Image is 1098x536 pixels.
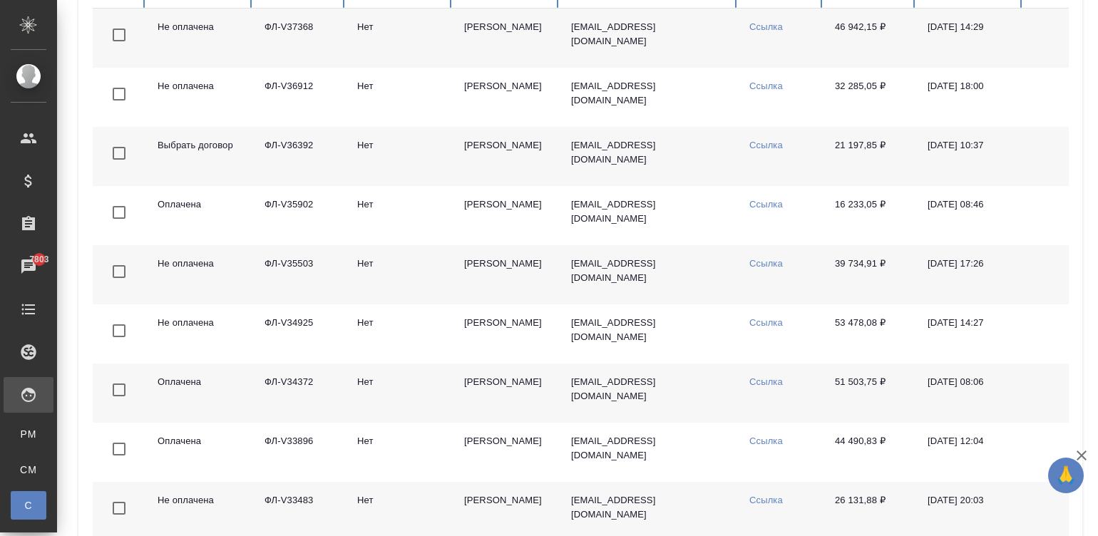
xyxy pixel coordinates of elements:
[104,493,134,523] span: Toggle Row Selected
[146,364,253,423] td: Оплачена
[346,127,453,186] td: Нет
[18,463,39,477] span: CM
[916,364,1023,423] td: [DATE] 08:06
[346,364,453,423] td: Нет
[346,304,453,364] td: Нет
[11,420,46,448] a: PM
[453,364,560,423] td: [PERSON_NAME]
[916,68,1023,127] td: [DATE] 18:00
[146,423,253,482] td: Оплачена
[146,68,253,127] td: Не оплачена
[453,127,560,186] td: [PERSON_NAME]
[453,186,560,245] td: [PERSON_NAME]
[823,364,916,423] td: 51 503,75 ₽
[916,9,1023,68] td: [DATE] 14:29
[104,375,134,405] span: Toggle Row Selected
[104,138,134,168] span: Toggle Row Selected
[104,197,134,227] span: Toggle Row Selected
[560,186,738,245] td: [EMAIL_ADDRESS][DOMAIN_NAME]
[253,9,346,68] td: ФЛ-V37368
[1054,460,1078,490] span: 🙏
[253,68,346,127] td: ФЛ-V36912
[560,68,738,127] td: [EMAIL_ADDRESS][DOMAIN_NAME]
[346,186,453,245] td: Нет
[453,9,560,68] td: [PERSON_NAME]
[823,9,916,68] td: 46 942,15 ₽
[916,245,1023,304] td: [DATE] 17:26
[253,364,346,423] td: ФЛ-V34372
[560,364,738,423] td: [EMAIL_ADDRESS][DOMAIN_NAME]
[749,81,783,91] a: Ссылка
[749,258,783,269] a: Ссылка
[1048,458,1084,493] button: 🙏
[253,127,346,186] td: ФЛ-V36392
[18,498,39,512] span: С
[560,9,738,68] td: [EMAIL_ADDRESS][DOMAIN_NAME]
[146,245,253,304] td: Не оплачена
[749,435,783,446] a: Ссылка
[346,245,453,304] td: Нет
[560,245,738,304] td: [EMAIL_ADDRESS][DOMAIN_NAME]
[253,423,346,482] td: ФЛ-V33896
[749,21,783,32] a: Ссылка
[916,186,1023,245] td: [DATE] 08:46
[823,423,916,482] td: 44 490,83 ₽
[11,455,46,484] a: CM
[749,140,783,150] a: Ссылка
[749,495,783,505] a: Ссылка
[823,304,916,364] td: 53 478,08 ₽
[823,186,916,245] td: 16 233,05 ₽
[560,304,738,364] td: [EMAIL_ADDRESS][DOMAIN_NAME]
[104,79,134,109] span: Toggle Row Selected
[18,427,39,441] span: PM
[21,252,57,267] span: 7803
[146,9,253,68] td: Не оплачена
[453,423,560,482] td: [PERSON_NAME]
[823,68,916,127] td: 32 285,05 ₽
[346,9,453,68] td: Нет
[823,127,916,186] td: 21 197,85 ₽
[749,199,783,210] a: Ссылка
[749,376,783,387] a: Ссылка
[916,304,1023,364] td: [DATE] 14:27
[104,257,134,287] span: Toggle Row Selected
[823,245,916,304] td: 39 734,91 ₽
[453,245,560,304] td: [PERSON_NAME]
[346,68,453,127] td: Нет
[453,68,560,127] td: [PERSON_NAME]
[146,304,253,364] td: Не оплачена
[146,127,253,186] td: Выбрать договор
[253,304,346,364] td: ФЛ-V34925
[453,304,560,364] td: [PERSON_NAME]
[104,316,134,346] span: Toggle Row Selected
[4,249,53,284] a: 7803
[346,423,453,482] td: Нет
[916,127,1023,186] td: [DATE] 10:37
[253,245,346,304] td: ФЛ-V35503
[560,127,738,186] td: [EMAIL_ADDRESS][DOMAIN_NAME]
[916,423,1023,482] td: [DATE] 12:04
[104,20,134,50] span: Toggle Row Selected
[11,491,46,520] a: С
[146,186,253,245] td: Оплачена
[104,434,134,464] span: Toggle Row Selected
[560,423,738,482] td: [EMAIL_ADDRESS][DOMAIN_NAME]
[749,317,783,328] a: Ссылка
[253,186,346,245] td: ФЛ-V35902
